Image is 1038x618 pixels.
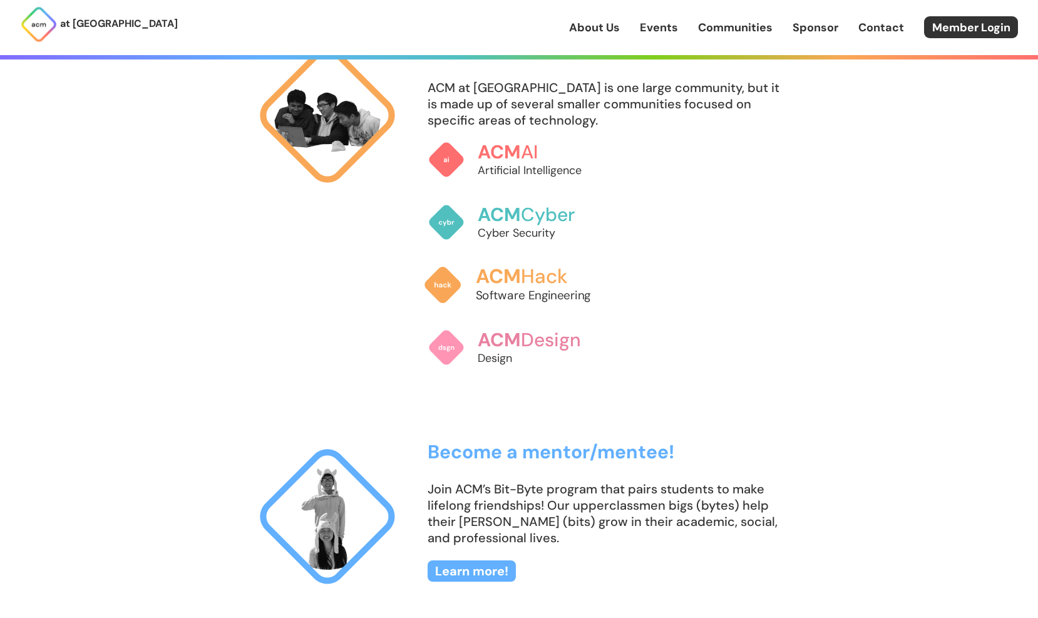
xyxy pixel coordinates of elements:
h3: Join our Communities [428,40,786,61]
a: Learn more! [428,560,516,582]
p: at [GEOGRAPHIC_DATA] [60,16,178,32]
h3: AI [478,142,609,162]
img: ACM Logo [20,6,58,43]
span: ACM [478,140,521,164]
a: Sponsor [793,19,838,36]
p: Join ACM’s Bit-Byte program that pairs students to make lifelong friendships! Our upperclassmen b... [428,481,786,546]
a: About Us [569,19,620,36]
span: ACM [478,202,521,227]
span: ACM [476,264,521,289]
h3: Design [478,329,609,350]
img: ACM Cyber [428,203,465,241]
p: ACM at [GEOGRAPHIC_DATA] is one large community, but it is made up of several smaller communities... [428,80,786,128]
p: Artificial Intelligence [478,162,609,178]
a: Contact [858,19,904,36]
a: ACMAIArtificial Intelligence [428,128,609,191]
a: at [GEOGRAPHIC_DATA] [20,6,178,43]
h3: Become a mentor/mentee! [428,441,786,462]
p: Software Engineering [476,287,614,304]
p: Design [478,350,609,366]
h3: Cyber [478,204,609,225]
img: ACM AI [428,141,465,178]
a: Member Login [924,16,1018,38]
a: Communities [698,19,773,36]
a: ACMHackSoftware Engineering [423,252,614,318]
p: Cyber Security [478,225,609,241]
img: ACM Hack [423,265,463,305]
img: ACM Design [428,329,465,366]
h3: Hack [476,265,614,287]
a: ACMCyberCyber Security [428,191,609,254]
a: Events [640,19,678,36]
span: ACM [478,327,521,352]
a: ACMDesignDesign [428,316,609,379]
